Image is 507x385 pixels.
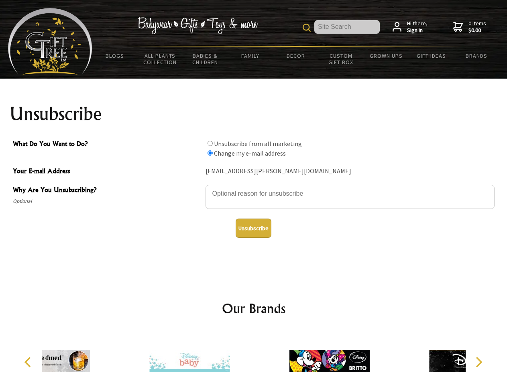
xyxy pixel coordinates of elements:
a: Grown Ups [363,47,409,64]
a: Brands [454,47,499,64]
img: Babywear - Gifts - Toys & more [137,17,258,34]
input: Site Search [314,20,380,34]
div: [EMAIL_ADDRESS][PERSON_NAME][DOMAIN_NAME] [206,165,495,178]
input: What Do You Want to Do? [208,150,213,156]
a: BLOGS [92,47,138,64]
strong: Sign in [407,27,428,34]
button: Next [470,353,487,371]
button: Previous [20,353,38,371]
label: Change my e-mail address [214,149,286,157]
a: Decor [273,47,318,64]
a: Babies & Children [183,47,228,71]
a: All Plants Collection [138,47,183,71]
a: 0 items$0.00 [453,20,486,34]
a: Family [228,47,273,64]
textarea: Why Are You Unsubscribing? [206,185,495,209]
a: Hi there,Sign in [393,20,428,34]
span: Optional [13,197,202,206]
button: Unsubscribe [236,219,271,238]
span: What Do You Want to Do? [13,139,202,150]
span: Hi there, [407,20,428,34]
a: Custom Gift Box [318,47,364,71]
span: Your E-mail Address [13,166,202,178]
img: Babyware - Gifts - Toys and more... [8,8,92,75]
label: Unsubscribe from all marketing [214,140,302,148]
input: What Do You Want to Do? [208,141,213,146]
span: Why Are You Unsubscribing? [13,185,202,197]
h1: Unsubscribe [10,104,498,124]
strong: $0.00 [468,27,486,34]
h2: Our Brands [16,299,491,318]
span: 0 items [468,20,486,34]
a: Gift Ideas [409,47,454,64]
img: product search [303,24,311,32]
